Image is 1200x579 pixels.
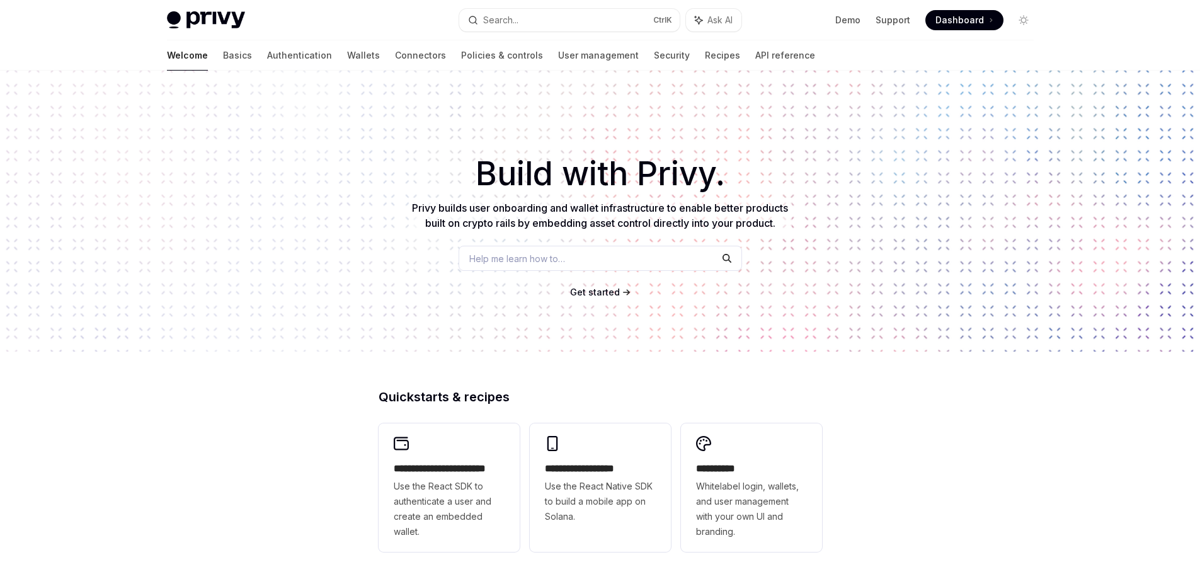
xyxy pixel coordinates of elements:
[653,15,672,25] span: Ctrl K
[1014,10,1034,30] button: Toggle dark mode
[347,40,380,71] a: Wallets
[705,40,740,71] a: Recipes
[412,202,788,229] span: Privy builds user onboarding and wallet infrastructure to enable better products built on crypto ...
[545,479,656,524] span: Use the React Native SDK to build a mobile app on Solana.
[935,14,984,26] span: Dashboard
[394,479,505,539] span: Use the React SDK to authenticate a user and create an embedded wallet.
[681,423,822,552] a: **** *****Whitelabel login, wallets, and user management with your own UI and branding.
[379,391,510,403] span: Quickstarts & recipes
[530,423,671,552] a: **** **** **** ***Use the React Native SDK to build a mobile app on Solana.
[654,40,690,71] a: Security
[755,40,815,71] a: API reference
[925,10,1003,30] a: Dashboard
[459,9,680,32] button: Search...CtrlK
[835,14,860,26] a: Demo
[558,40,639,71] a: User management
[167,40,208,71] a: Welcome
[876,14,910,26] a: Support
[223,40,252,71] a: Basics
[476,163,725,185] span: Build with Privy.
[707,14,733,26] span: Ask AI
[483,13,518,28] div: Search...
[267,40,332,71] a: Authentication
[395,40,446,71] a: Connectors
[461,40,543,71] a: Policies & controls
[696,479,807,539] span: Whitelabel login, wallets, and user management with your own UI and branding.
[686,9,741,32] button: Ask AI
[469,252,565,265] span: Help me learn how to…
[167,11,245,29] img: light logo
[570,286,620,299] a: Get started
[570,287,620,297] span: Get started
